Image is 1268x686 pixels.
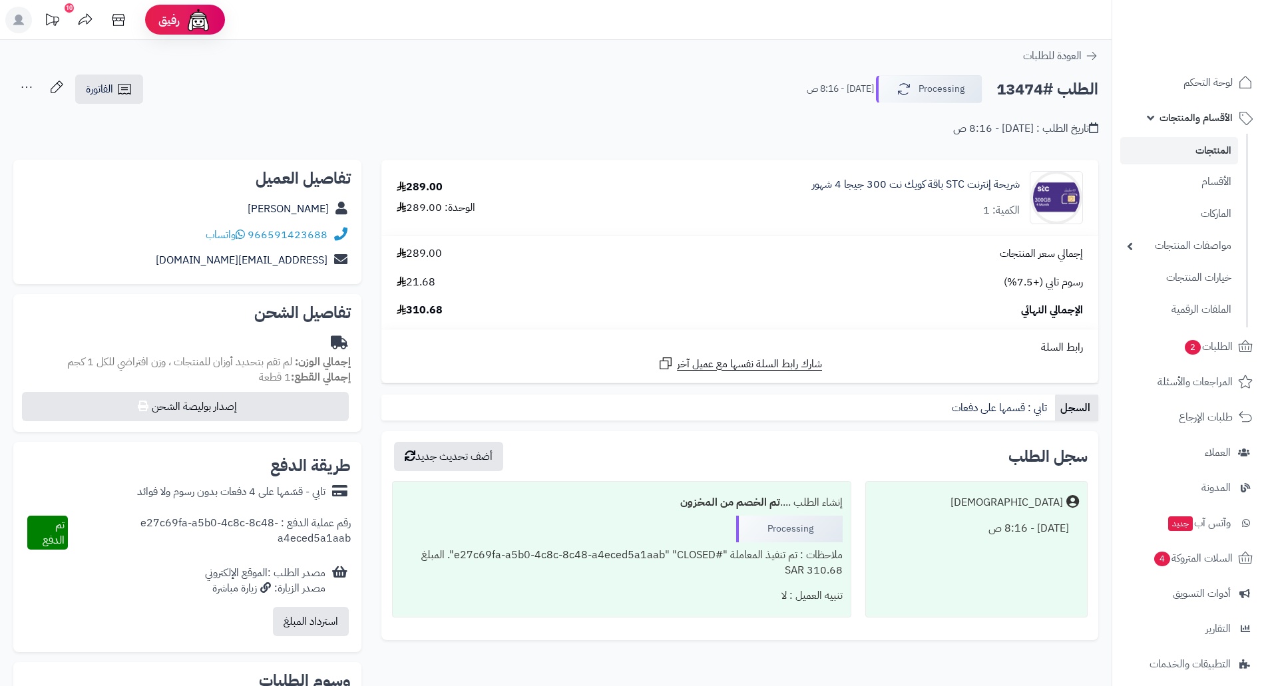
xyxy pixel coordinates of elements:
a: واتساب [206,227,245,243]
a: مواصفات المنتجات [1120,232,1238,260]
small: 1 قطعة [259,369,351,385]
div: تاريخ الطلب : [DATE] - 8:16 ص [953,121,1098,136]
a: الماركات [1120,200,1238,228]
img: 1737809780-photo_5796560422315345810_y-90x90.jpg [1030,171,1082,224]
a: المدونة [1120,472,1260,504]
h2: تفاصيل الشحن [24,305,351,321]
span: 310.68 [397,303,443,318]
span: المدونة [1201,478,1231,497]
strong: إجمالي القطع: [291,369,351,385]
a: تحديثات المنصة [35,7,69,37]
span: الأقسام والمنتجات [1160,108,1233,127]
a: الفاتورة [75,75,143,104]
span: 2 [1185,340,1201,355]
span: الفاتورة [86,81,113,97]
div: مصدر الطلب :الموقع الإلكتروني [205,566,325,596]
a: تابي : قسمها على دفعات [947,395,1055,421]
b: تم الخصم من المخزون [680,494,780,510]
div: تنبيه العميل : لا [401,583,842,609]
a: طلبات الإرجاع [1120,401,1260,433]
a: الطلبات2 [1120,331,1260,363]
a: الملفات الرقمية [1120,295,1238,324]
a: الأقسام [1120,168,1238,196]
div: مصدر الزيارة: زيارة مباشرة [205,581,325,596]
span: 289.00 [397,246,442,261]
button: إصدار بوليصة الشحن [22,392,349,421]
div: تابي - قسّمها على 4 دفعات بدون رسوم ولا فوائد [137,484,325,500]
div: [DATE] - 8:16 ص [874,516,1079,542]
span: الإجمالي النهائي [1021,303,1083,318]
h3: سجل الطلب [1008,448,1088,464]
span: رسوم تابي (+7.5%) [1004,275,1083,290]
div: الكمية: 1 [983,203,1020,218]
span: تم الدفع [43,517,65,548]
span: إجمالي سعر المنتجات [1000,246,1083,261]
span: العودة للطلبات [1023,48,1082,64]
a: أدوات التسويق [1120,578,1260,609]
span: التطبيقات والخدمات [1150,655,1231,673]
a: خيارات المنتجات [1120,263,1238,292]
img: ai-face.png [185,7,212,33]
a: العودة للطلبات [1023,48,1098,64]
a: وآتس آبجديد [1120,507,1260,539]
a: التقارير [1120,613,1260,645]
a: شريحة إنترنت STC باقة كويك نت 300 جيجا 4 شهور [812,177,1020,192]
h2: تفاصيل العميل [24,170,351,186]
div: رقم عملية الدفع : e27c69fa-a5b0-4c8c-8c48-a4eced5a1aab [68,516,351,550]
a: التطبيقات والخدمات [1120,648,1260,680]
a: [PERSON_NAME] [248,201,329,217]
a: شارك رابط السلة نفسها مع عميل آخر [658,355,822,372]
span: الطلبات [1183,337,1233,356]
button: استرداد المبلغ [273,607,349,636]
a: العملاء [1120,436,1260,468]
div: رابط السلة [387,340,1093,355]
span: المراجعات والأسئلة [1158,373,1233,391]
span: العملاء [1205,443,1231,462]
span: لم تقم بتحديد أوزان للمنتجات ، وزن افتراضي للكل 1 كجم [67,354,292,370]
div: 10 [65,3,74,13]
div: Processing [736,516,843,542]
div: إنشاء الطلب .... [401,490,842,516]
a: المراجعات والأسئلة [1120,366,1260,398]
span: شارك رابط السلة نفسها مع عميل آخر [677,357,822,372]
span: التقارير [1205,619,1231,638]
span: طلبات الإرجاع [1179,408,1233,427]
span: أدوات التسويق [1173,584,1231,603]
button: Processing [876,75,982,103]
a: المنتجات [1120,137,1238,164]
h2: الطلب #13474 [996,76,1098,103]
strong: إجمالي الوزن: [295,354,351,370]
div: الوحدة: 289.00 [397,200,475,216]
a: السجل [1055,395,1098,421]
button: أضف تحديث جديد [394,442,503,471]
span: رفيق [158,12,180,28]
div: [DEMOGRAPHIC_DATA] [951,495,1063,510]
div: 289.00 [397,180,443,195]
span: السلات المتروكة [1153,549,1233,568]
span: وآتس آب [1167,514,1231,532]
span: 4 [1154,552,1170,566]
a: السلات المتروكة4 [1120,542,1260,574]
a: [EMAIL_ADDRESS][DOMAIN_NAME] [156,252,327,268]
h2: طريقة الدفع [270,458,351,474]
a: لوحة التحكم [1120,67,1260,98]
small: [DATE] - 8:16 ص [807,83,874,96]
span: جديد [1168,516,1193,531]
span: لوحة التحكم [1183,73,1233,92]
a: 966591423688 [248,227,327,243]
span: 21.68 [397,275,435,290]
div: ملاحظات : تم تنفيذ المعاملة "#e27c69fa-a5b0-4c8c-8c48-a4eced5a1aab" "CLOSED". المبلغ 310.68 SAR [401,542,842,584]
